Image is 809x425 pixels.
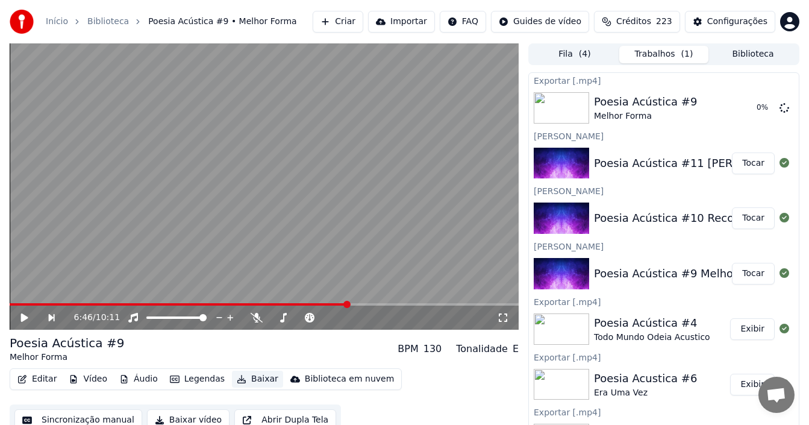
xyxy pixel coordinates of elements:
span: 10:11 [96,312,120,324]
div: [PERSON_NAME] [529,183,799,198]
span: 6:46 [74,312,93,324]
span: Créditos [616,16,651,28]
button: Tocar [732,207,775,229]
div: BPM [398,342,418,356]
div: Biblioteca em nuvem [305,373,395,385]
div: [PERSON_NAME] [529,128,799,143]
span: ( 4 ) [579,48,591,60]
div: 130 [423,342,442,356]
button: Exibir [730,374,775,395]
div: Melhor Forma [10,351,124,364]
div: Poesia Acustica #6 [594,370,697,387]
button: Créditos223 [594,11,680,33]
button: Vídeo [64,371,112,388]
a: Biblioteca [87,16,129,28]
div: Era Uma Vez [594,387,697,399]
button: Guides de vídeo [491,11,589,33]
span: 223 [656,16,672,28]
img: youka [10,10,34,34]
div: Poesia Acústica #11 [PERSON_NAME] [594,155,798,172]
div: [PERSON_NAME] [529,239,799,253]
button: Configurações [685,11,775,33]
span: ( 1 ) [681,48,693,60]
div: Exportar [.mp4] [529,350,799,364]
button: Trabalhos [619,46,708,63]
button: Fila [530,46,619,63]
nav: breadcrumb [46,16,297,28]
div: 0 % [757,103,775,113]
button: Exibir [730,318,775,340]
div: Bate-papo aberto [758,377,795,413]
a: Início [46,16,68,28]
div: Tonalidade [456,342,508,356]
div: Todo Mundo Odeia Acustico [594,332,710,344]
div: Poesia Acústica #9 [10,335,124,351]
button: Áudio [114,371,163,388]
button: Legendas [165,371,230,388]
button: Tocar [732,263,775,285]
button: Baixar [232,371,283,388]
div: Poesia Acústica #4 [594,315,710,332]
span: Poesia Acústica #9 • Melhor Forma [148,16,297,28]
button: Criar [313,11,363,33]
div: / [74,312,103,324]
button: Editar [13,371,61,388]
div: Exportar [.mp4] [529,73,799,87]
div: Poesia Acústica #10 Recomeçar [594,210,768,227]
button: Tocar [732,153,775,174]
button: Biblioteca [708,46,798,63]
div: Poesia Acústica #9 [594,93,697,110]
div: E [513,342,519,356]
div: Exportar [.mp4] [529,405,799,419]
button: Importar [368,11,435,33]
div: Melhor Forma [594,110,697,122]
div: Poesia Acústica #9 Melhor Forma [594,265,775,282]
button: FAQ [440,11,486,33]
div: Configurações [707,16,767,28]
div: Exportar [.mp4] [529,294,799,309]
